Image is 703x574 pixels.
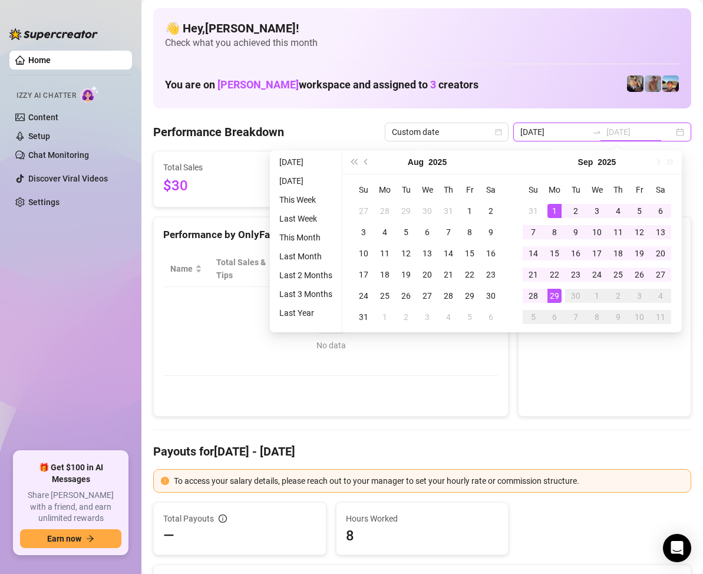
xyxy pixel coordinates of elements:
[526,204,540,218] div: 31
[9,28,98,40] img: logo-BBDzfeDw.svg
[420,310,434,324] div: 3
[165,37,679,50] span: Check what you achieved this month
[395,285,417,306] td: 2025-08-26
[650,243,671,264] td: 2025-09-20
[586,179,608,200] th: We
[395,243,417,264] td: 2025-08-12
[163,512,214,525] span: Total Payouts
[611,289,625,303] div: 2
[484,310,498,324] div: 6
[374,200,395,222] td: 2025-07-28
[217,78,299,91] span: [PERSON_NAME]
[420,225,434,239] div: 6
[627,75,643,92] img: George
[20,462,121,485] span: 🎁 Get $100 in AI Messages
[459,222,480,243] td: 2025-08-08
[611,268,625,282] div: 25
[629,179,650,200] th: Fr
[420,204,434,218] div: 30
[459,306,480,328] td: 2025-09-05
[395,179,417,200] th: Tu
[357,268,371,282] div: 17
[547,289,562,303] div: 29
[654,310,668,324] div: 11
[216,256,267,282] span: Total Sales & Tips
[374,222,395,243] td: 2025-08-04
[374,264,395,285] td: 2025-08-18
[565,264,586,285] td: 2025-09-23
[275,155,337,169] li: [DATE]
[608,306,629,328] td: 2025-10-09
[650,222,671,243] td: 2025-09-13
[463,289,477,303] div: 29
[608,222,629,243] td: 2025-09-11
[526,246,540,260] div: 14
[578,150,593,174] button: Choose a month
[586,264,608,285] td: 2025-09-24
[438,200,459,222] td: 2025-07-31
[357,310,371,324] div: 31
[275,249,337,263] li: Last Month
[459,200,480,222] td: 2025-08-01
[420,246,434,260] div: 13
[565,243,586,264] td: 2025-09-16
[608,200,629,222] td: 2025-09-04
[392,123,501,141] span: Custom date
[357,204,371,218] div: 27
[654,225,668,239] div: 13
[520,126,588,138] input: Start date
[353,306,374,328] td: 2025-08-31
[165,20,679,37] h4: 👋 Hey, [PERSON_NAME] !
[20,529,121,548] button: Earn nowarrow-right
[569,246,583,260] div: 16
[399,225,413,239] div: 5
[463,268,477,282] div: 22
[395,306,417,328] td: 2025-09-02
[395,200,417,222] td: 2025-07-29
[654,268,668,282] div: 27
[484,289,498,303] div: 30
[174,474,684,487] div: To access your salary details, please reach out to your manager to set your hourly rate or commis...
[399,310,413,324] div: 2
[544,264,565,285] td: 2025-09-22
[28,131,50,141] a: Setup
[650,200,671,222] td: 2025-09-06
[357,225,371,239] div: 3
[438,243,459,264] td: 2025-08-14
[378,268,392,282] div: 18
[523,243,544,264] td: 2025-09-14
[360,150,373,174] button: Previous month (PageUp)
[544,285,565,306] td: 2025-09-29
[441,289,456,303] div: 28
[629,222,650,243] td: 2025-09-12
[480,264,501,285] td: 2025-08-23
[480,306,501,328] td: 2025-09-06
[399,289,413,303] div: 26
[275,174,337,188] li: [DATE]
[650,264,671,285] td: 2025-09-27
[606,126,674,138] input: End date
[663,534,691,562] div: Open Intercom Messenger
[569,289,583,303] div: 30
[47,534,81,543] span: Earn now
[170,262,193,275] span: Name
[586,222,608,243] td: 2025-09-10
[632,204,646,218] div: 5
[608,285,629,306] td: 2025-10-02
[346,526,499,545] span: 8
[523,179,544,200] th: Su
[441,246,456,260] div: 14
[20,490,121,524] span: Share [PERSON_NAME] with a friend, and earn unlimited rewards
[480,200,501,222] td: 2025-08-02
[353,222,374,243] td: 2025-08-03
[484,246,498,260] div: 16
[417,200,438,222] td: 2025-07-30
[417,285,438,306] td: 2025-08-27
[495,128,502,136] span: calendar
[586,243,608,264] td: 2025-09-17
[592,127,602,137] span: swap-right
[86,535,94,543] span: arrow-right
[378,204,392,218] div: 28
[611,225,625,239] div: 11
[662,75,679,92] img: Zach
